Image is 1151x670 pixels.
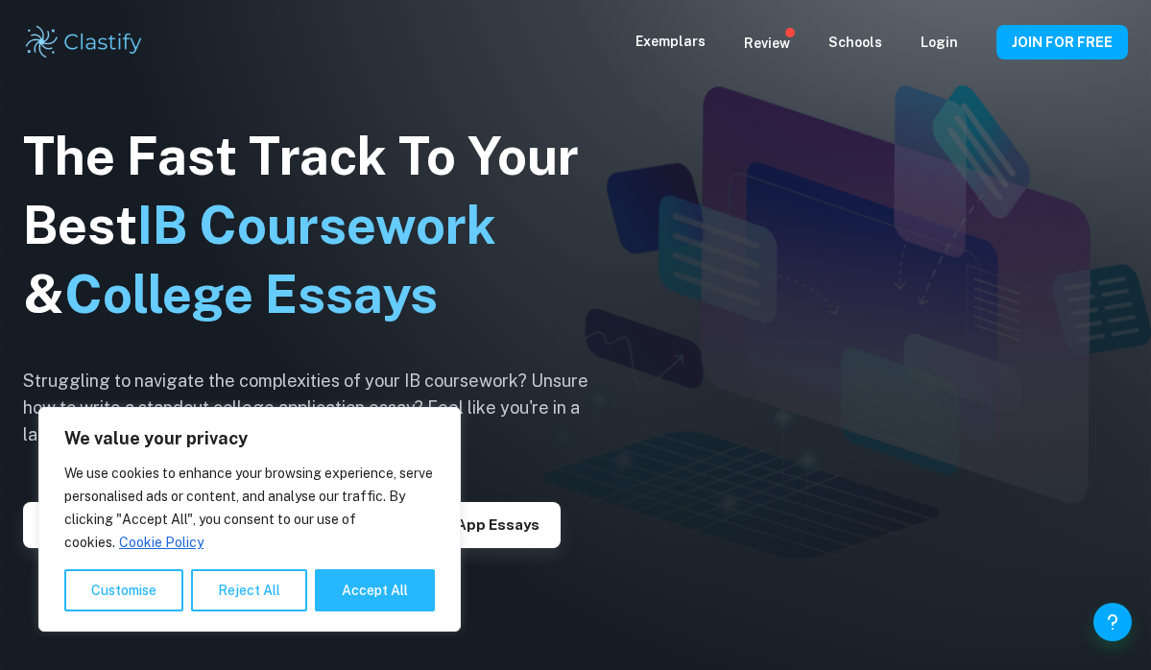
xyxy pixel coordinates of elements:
[744,33,790,54] p: Review
[23,122,618,329] h1: The Fast Track To Your Best &
[23,23,145,61] img: Clastify logo
[64,427,435,450] p: We value your privacy
[828,35,882,50] a: Schools
[315,569,435,611] button: Accept All
[64,569,183,611] button: Customise
[38,407,461,632] div: We value your privacy
[1093,603,1132,641] button: Help and Feedback
[23,502,147,548] button: Explore IAs
[118,534,204,551] a: Cookie Policy
[23,368,618,448] h6: Struggling to navigate the complexities of your IB coursework? Unsure how to write a standout col...
[64,462,435,554] p: We use cookies to enhance your browsing experience, serve personalised ads or content, and analys...
[996,25,1128,60] button: JOIN FOR FREE
[921,35,958,50] a: Login
[635,31,706,52] p: Exemplars
[137,195,496,255] span: IB Coursework
[64,264,438,324] span: College Essays
[23,514,147,533] a: Explore IAs
[191,569,307,611] button: Reject All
